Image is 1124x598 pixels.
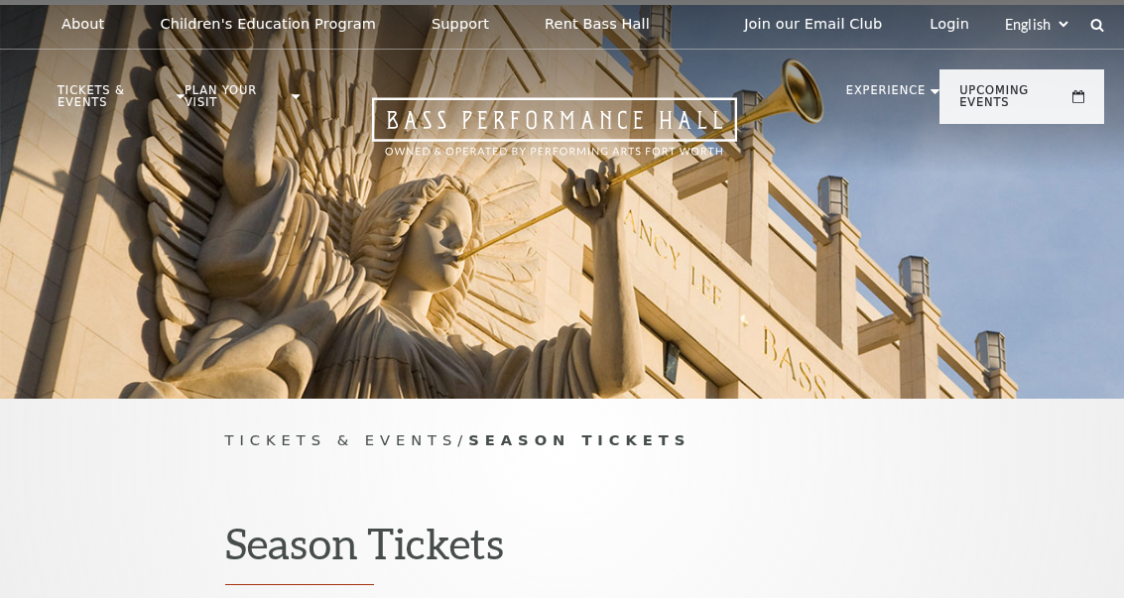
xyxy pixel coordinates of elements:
h1: Season Tickets [225,518,900,586]
p: Plan Your Visit [185,85,288,119]
span: Tickets & Events [225,431,458,448]
p: Experience [846,85,926,107]
p: Upcoming Events [959,85,1067,119]
p: Rent Bass Hall [545,16,650,33]
p: About [62,16,104,33]
p: Support [432,16,489,33]
select: Select: [1001,15,1071,34]
p: Children's Education Program [160,16,376,33]
span: Season Tickets [468,431,690,448]
p: / [225,428,900,453]
p: Tickets & Events [58,85,172,119]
